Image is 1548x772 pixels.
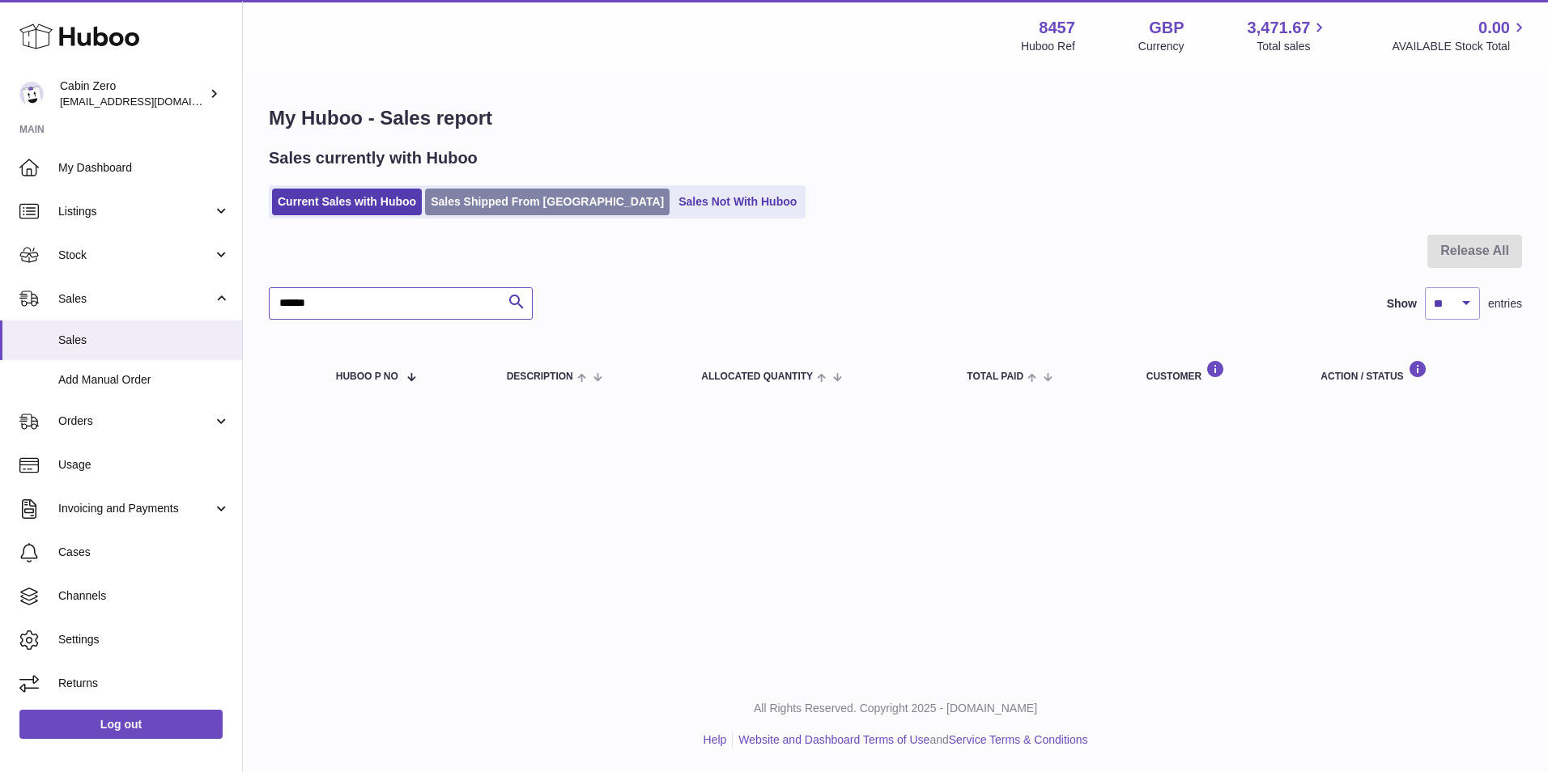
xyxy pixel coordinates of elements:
span: [EMAIL_ADDRESS][DOMAIN_NAME] [60,95,238,108]
a: 0.00 AVAILABLE Stock Total [1392,17,1529,54]
span: Channels [58,588,230,604]
span: My Dashboard [58,160,230,176]
a: Log out [19,710,223,739]
span: Usage [58,457,230,473]
span: Listings [58,204,213,219]
span: Sales [58,291,213,307]
span: entries [1488,296,1522,312]
li: and [733,732,1087,748]
span: AVAILABLE Stock Total [1392,39,1529,54]
span: Total sales [1257,39,1329,54]
span: Add Manual Order [58,372,230,388]
div: Huboo Ref [1021,39,1075,54]
a: Sales Not With Huboo [673,189,802,215]
span: 0.00 [1478,17,1510,39]
label: Show [1387,296,1417,312]
span: Stock [58,248,213,263]
span: Huboo P no [336,371,398,382]
span: ALLOCATED Quantity [701,371,813,382]
a: Website and Dashboard Terms of Use [738,733,929,746]
a: 3,471.67 Total sales [1248,17,1329,54]
img: internalAdmin-8457@internal.huboo.com [19,82,44,106]
span: Cases [58,545,230,560]
div: Cabin Zero [60,78,206,109]
a: Service Terms & Conditions [949,733,1088,746]
strong: GBP [1149,17,1184,39]
a: Sales Shipped From [GEOGRAPHIC_DATA] [425,189,670,215]
div: Action / Status [1320,360,1506,382]
div: Currency [1138,39,1184,54]
h1: My Huboo - Sales report [269,105,1522,131]
span: Settings [58,632,230,647]
strong: 8457 [1039,17,1075,39]
span: Invoicing and Payments [58,501,213,516]
p: All Rights Reserved. Copyright 2025 - [DOMAIN_NAME] [256,701,1535,716]
span: Sales [58,333,230,348]
span: Returns [58,676,230,691]
span: Total paid [967,371,1023,382]
a: Help [704,733,727,746]
a: Current Sales with Huboo [272,189,422,215]
span: 3,471.67 [1248,17,1311,39]
div: Customer [1146,360,1289,382]
span: Orders [58,414,213,429]
span: Description [507,371,573,382]
h2: Sales currently with Huboo [269,147,478,169]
